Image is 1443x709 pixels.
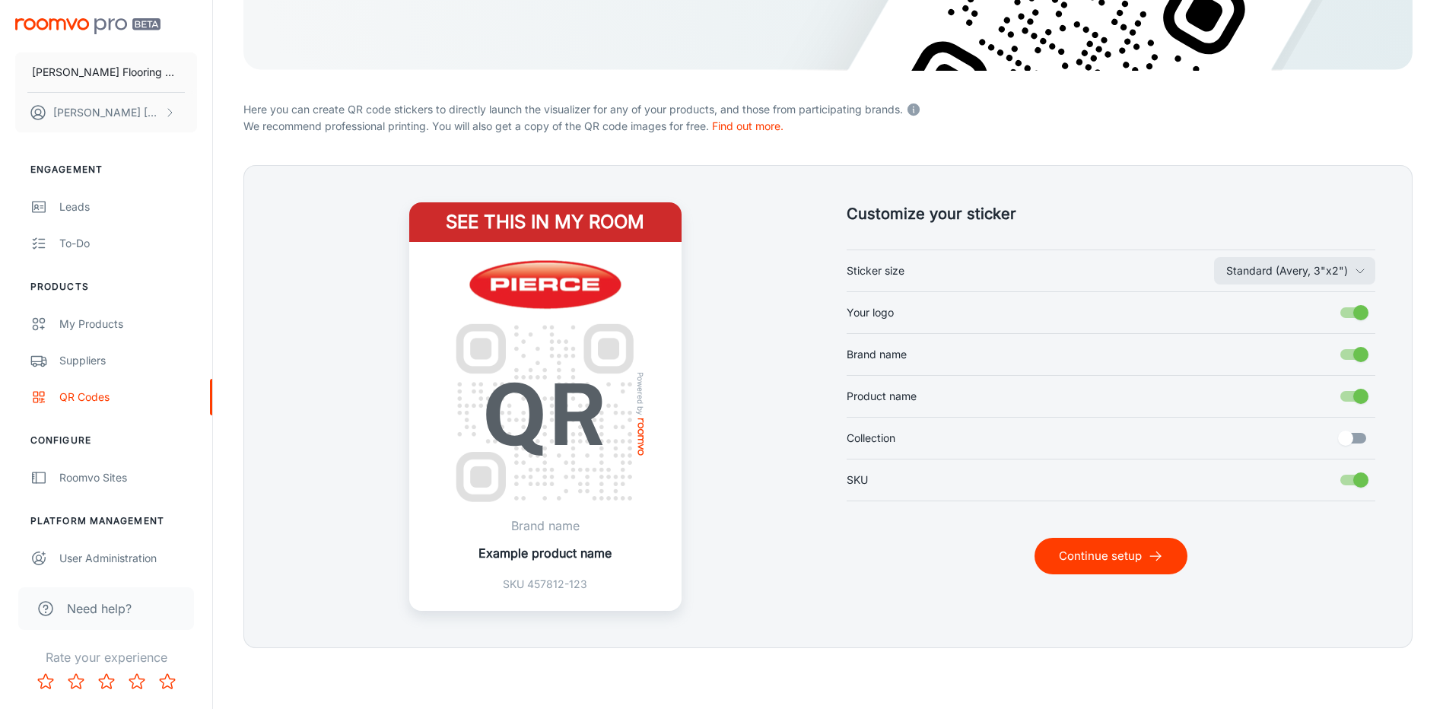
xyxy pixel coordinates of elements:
span: Product name [847,388,917,405]
img: Pierce Flooring Stores [448,260,643,310]
img: QR Code Example [442,310,648,516]
button: Rate 4 star [122,666,152,697]
div: My Products [59,316,197,332]
span: Your logo [847,304,894,321]
p: Brand name [478,517,612,535]
span: Brand name [847,346,907,363]
p: [PERSON_NAME] [PERSON_NAME] [53,104,161,121]
button: Rate 3 star [91,666,122,697]
p: SKU 457812-123 [478,576,612,593]
h5: Customize your sticker [847,202,1376,225]
div: QR Codes [59,389,197,405]
img: Roomvo PRO Beta [15,18,161,34]
span: Need help? [67,599,132,618]
p: [PERSON_NAME] Flooring Stores [32,64,180,81]
span: Collection [847,430,895,447]
div: Suppliers [59,352,197,369]
button: Rate 2 star [61,666,91,697]
span: Powered by [633,371,648,415]
button: Rate 5 star [152,666,183,697]
div: Leads [59,199,197,215]
p: Rate your experience [12,648,200,666]
p: Here you can create QR code stickers to directly launch the visualizer for any of your products, ... [243,98,1413,118]
button: Sticker size [1214,257,1375,285]
button: Continue setup [1035,538,1187,574]
div: To-do [59,235,197,252]
span: SKU [847,472,868,488]
button: Rate 1 star [30,666,61,697]
div: Roomvo Sites [59,469,197,486]
p: Example product name [478,544,612,562]
a: Find out more. [712,119,783,132]
button: [PERSON_NAME] Flooring Stores [15,52,197,92]
div: User Administration [59,550,197,567]
button: [PERSON_NAME] [PERSON_NAME] [15,93,197,132]
img: roomvo [637,418,644,455]
span: Sticker size [847,262,904,279]
p: We recommend professional printing. You will also get a copy of the QR code images for free. [243,118,1413,135]
h4: See this in my room [409,202,682,242]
